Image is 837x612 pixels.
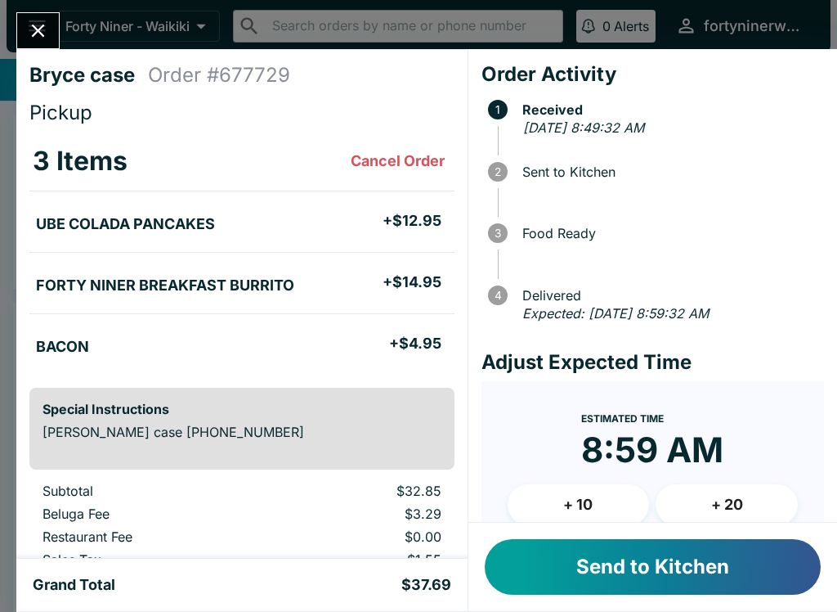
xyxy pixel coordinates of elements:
[344,145,451,178] button: Cancel Order
[280,551,441,568] p: $1.55
[280,506,441,522] p: $3.29
[280,483,441,499] p: $32.85
[581,429,723,471] time: 8:59 AM
[401,575,451,595] h5: $37.69
[43,424,441,440] p: [PERSON_NAME] case [PHONE_NUMBER]
[148,63,290,88] h4: Order # 677729
[514,164,824,179] span: Sent to Kitchen
[514,288,824,303] span: Delivered
[43,483,254,499] p: Subtotal
[523,119,644,136] em: [DATE] 8:49:32 AM
[485,539,821,595] button: Send to Kitchen
[495,165,501,178] text: 2
[36,337,89,357] h5: BACON
[43,529,254,545] p: Restaurant Fee
[29,101,92,124] span: Pickup
[495,103,500,116] text: 1
[581,412,664,425] span: Estimated Time
[29,63,148,88] h4: Bryce case
[33,145,128,178] h3: 3 Items
[33,575,115,595] h5: Grand Total
[29,483,454,574] table: orders table
[36,214,215,234] h5: UBE COLADA PANCAKES
[481,62,824,87] h4: Order Activity
[43,401,441,417] h6: Special Instructions
[43,506,254,522] p: Beluga Fee
[495,227,501,240] text: 3
[522,305,709,322] em: Expected: [DATE] 8:59:32 AM
[383,211,441,231] h5: + $12.95
[656,484,798,525] button: + 20
[280,529,441,545] p: $0.00
[514,102,824,117] span: Received
[36,276,294,295] h5: FORTY NINER BREAKFAST BURRITO
[508,484,650,525] button: + 10
[514,226,824,241] span: Food Ready
[29,132,454,375] table: orders table
[481,350,824,375] h4: Adjust Expected Time
[389,334,441,353] h5: + $4.95
[383,272,441,292] h5: + $14.95
[43,551,254,568] p: Sales Tax
[17,13,59,48] button: Close
[494,289,501,302] text: 4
